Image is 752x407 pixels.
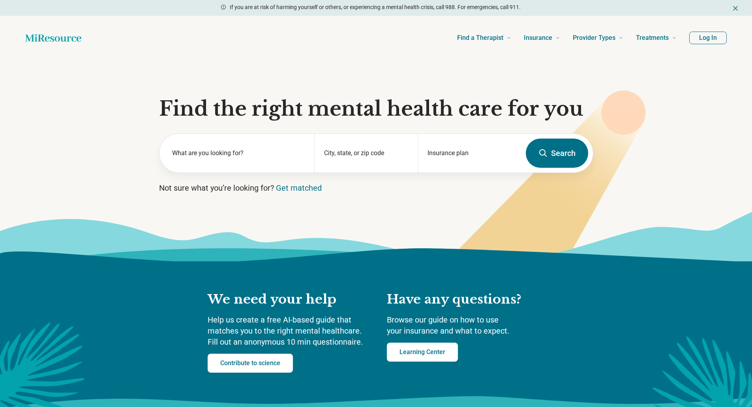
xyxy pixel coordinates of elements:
a: Home page [25,30,81,46]
a: Learning Center [387,343,458,362]
p: If you are at risk of harming yourself or others, or experiencing a mental health crisis, call 98... [230,3,521,11]
label: What are you looking for? [172,148,305,158]
h2: We need your help [208,291,371,308]
p: Browse our guide on how to use your insurance and what to expect. [387,314,545,336]
a: Treatments [636,22,677,54]
p: Not sure what you’re looking for? [159,182,593,193]
span: Insurance [524,32,552,43]
a: Get matched [276,183,322,193]
p: Help us create a free AI-based guide that matches you to the right mental healthcare. Fill out an... [208,314,371,347]
h2: Have any questions? [387,291,545,308]
h1: Find the right mental health care for you [159,97,593,121]
a: Insurance [524,22,560,54]
span: Provider Types [573,32,615,43]
a: Provider Types [573,22,623,54]
button: Dismiss [731,3,739,13]
span: Treatments [636,32,669,43]
a: Contribute to science [208,354,293,373]
span: Find a Therapist [457,32,503,43]
button: Search [526,139,588,168]
a: Find a Therapist [457,22,511,54]
button: Log In [689,32,727,44]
